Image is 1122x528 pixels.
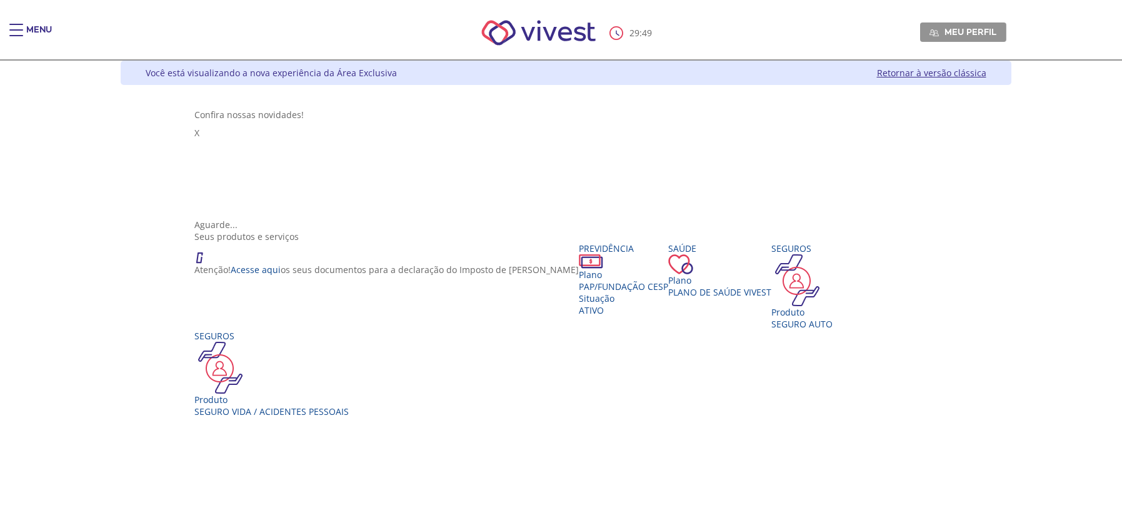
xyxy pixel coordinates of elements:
div: Seguros [194,330,349,342]
div: Previdência [579,242,668,254]
div: Plano [579,269,668,281]
div: Plano [668,274,771,286]
span: Meu perfil [944,26,996,37]
a: Saúde PlanoPlano de Saúde VIVEST [668,242,771,298]
div: Seus produtos e serviços [194,231,937,242]
span: 29 [629,27,639,39]
div: Aguarde... [194,219,937,231]
a: Seguros Produto SEGURO AUTO [771,242,833,330]
img: ico_seguros.png [771,254,823,306]
a: Retornar à versão clássica [877,67,986,79]
img: Vivest [468,6,609,59]
a: Acesse aqui [231,264,281,276]
span: 49 [642,27,652,39]
div: Saúde [668,242,771,254]
p: Atenção! os seus documentos para a declaração do Imposto de [PERSON_NAME] [194,264,579,276]
div: Vivest [111,61,1011,528]
div: SEGURO AUTO [771,318,833,330]
div: Menu [26,24,52,49]
div: : [609,26,654,40]
img: ico_dinheiro.png [579,254,603,269]
div: Produto [194,394,349,406]
div: Produto [771,306,833,318]
span: Ativo [579,304,604,316]
img: Meu perfil [929,28,939,37]
img: ico_coracao.png [668,254,693,274]
a: Meu perfil [920,22,1006,41]
img: ico_seguros.png [194,342,246,394]
span: Plano de Saúde VIVEST [668,286,771,298]
a: Previdência PlanoPAP/Fundação CESP SituaçãoAtivo [579,242,668,316]
img: ico_atencao.png [194,242,216,264]
span: X [194,127,199,139]
div: Situação [579,292,668,304]
div: Seguros [771,242,833,254]
a: Seguros Produto Seguro Vida / Acidentes Pessoais [194,330,349,417]
div: Você está visualizando a nova experiência da Área Exclusiva [146,67,397,79]
div: Seguro Vida / Acidentes Pessoais [194,406,349,417]
div: Confira nossas novidades! [194,109,937,121]
span: PAP/Fundação CESP [579,281,668,292]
